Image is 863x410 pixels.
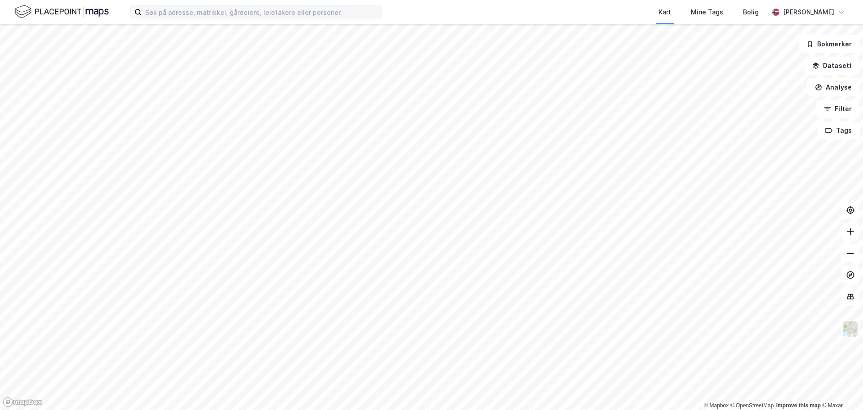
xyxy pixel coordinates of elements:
img: logo.f888ab2527a4732fd821a326f86c7f29.svg [14,4,109,20]
div: [PERSON_NAME] [783,7,834,18]
div: Mine Tags [691,7,723,18]
div: Kart [658,7,671,18]
input: Søk på adresse, matrikkel, gårdeiere, leietakere eller personer [142,5,382,19]
div: Bolig [743,7,759,18]
iframe: Chat Widget [818,367,863,410]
